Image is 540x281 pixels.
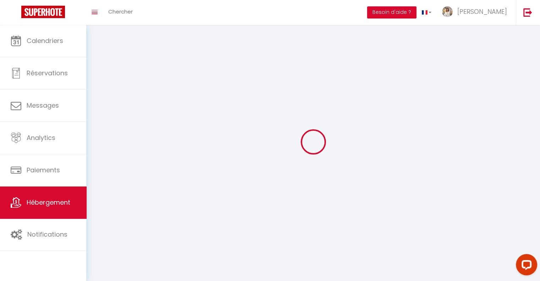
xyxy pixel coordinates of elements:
span: [PERSON_NAME] [457,7,507,16]
span: Analytics [27,133,55,142]
img: Super Booking [21,6,65,18]
span: Notifications [27,230,67,239]
span: Paiements [27,166,60,174]
span: Réservations [27,69,68,77]
img: logout [523,8,532,17]
button: Besoin d'aide ? [367,6,416,18]
img: ... [442,6,453,17]
span: Calendriers [27,36,63,45]
span: Hébergement [27,198,70,207]
span: Chercher [108,8,133,15]
iframe: LiveChat chat widget [510,251,540,281]
span: Messages [27,101,59,110]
